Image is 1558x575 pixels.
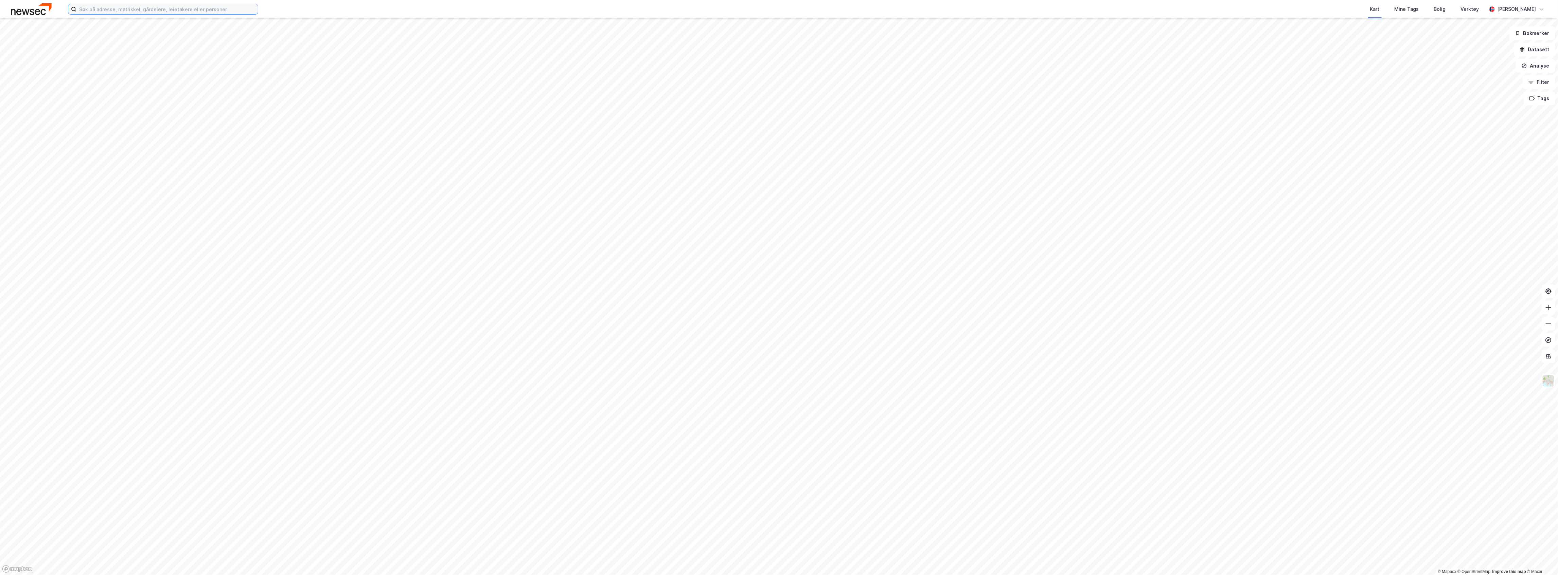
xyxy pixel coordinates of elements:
[1461,5,1479,13] div: Verktøy
[1370,5,1380,13] div: Kart
[1395,5,1419,13] div: Mine Tags
[1523,75,1555,89] button: Filter
[1492,569,1526,574] a: Improve this map
[1438,569,1456,574] a: Mapbox
[76,4,258,14] input: Søk på adresse, matrikkel, gårdeiere, leietakere eller personer
[1524,542,1558,575] iframe: Chat Widget
[1516,59,1555,73] button: Analyse
[11,3,52,15] img: newsec-logo.f6e21ccffca1b3a03d2d.png
[1458,569,1491,574] a: OpenStreetMap
[1514,43,1555,56] button: Datasett
[2,565,32,573] a: Mapbox homepage
[1434,5,1446,13] div: Bolig
[1524,542,1558,575] div: Kontrollprogram for chat
[1542,374,1555,387] img: Z
[1509,26,1555,40] button: Bokmerker
[1498,5,1536,13] div: [PERSON_NAME]
[1524,92,1555,105] button: Tags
